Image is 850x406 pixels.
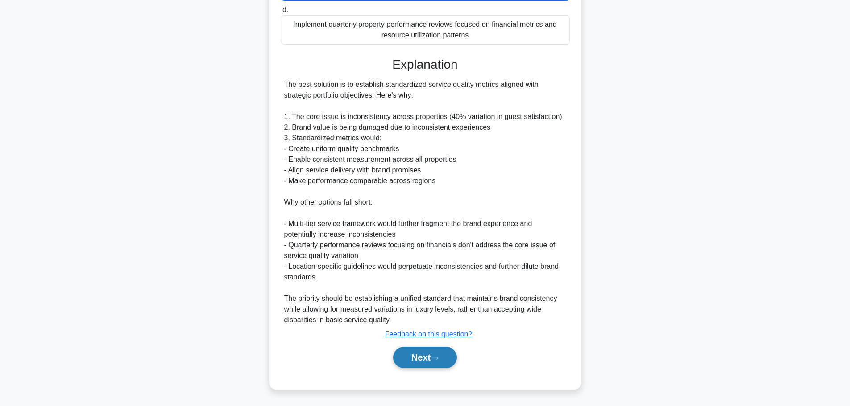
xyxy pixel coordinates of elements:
span: d. [282,6,288,13]
div: Implement quarterly property performance reviews focused on financial metrics and resource utiliz... [281,15,570,45]
button: Next [393,347,457,368]
div: The best solution is to establish standardized service quality metrics aligned with strategic por... [284,79,566,325]
a: Feedback on this question? [385,330,473,338]
h3: Explanation [286,57,564,72]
